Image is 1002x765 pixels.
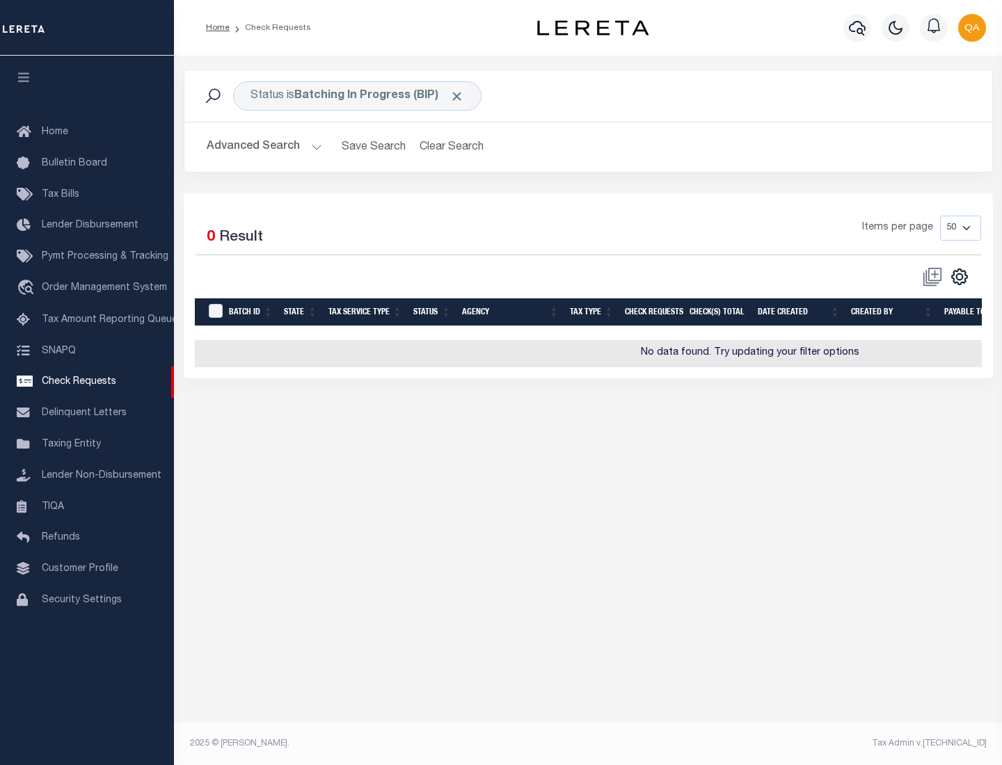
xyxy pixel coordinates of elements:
div: Tax Admin v.[TECHNICAL_ID] [598,737,987,750]
span: SNAPQ [42,346,76,355]
th: Tax Service Type: activate to sort column ascending [323,298,408,327]
th: State: activate to sort column ascending [278,298,323,327]
span: Taxing Entity [42,440,101,449]
img: logo-dark.svg [537,20,649,35]
button: Save Search [333,134,414,161]
span: Pymt Processing & Tracking [42,252,168,261]
button: Advanced Search [207,134,322,161]
span: Home [42,127,68,137]
th: Created By: activate to sort column ascending [845,298,939,327]
li: Check Requests [230,22,311,34]
span: Order Management System [42,283,167,293]
span: Customer Profile [42,564,118,574]
th: Check Requests [619,298,684,327]
label: Result [219,227,263,249]
th: Status: activate to sort column ascending [408,298,456,327]
button: Clear Search [414,134,490,161]
span: Check Requests [42,377,116,387]
th: Check(s) Total [684,298,752,327]
span: Items per page [862,220,933,236]
span: Lender Non-Disbursement [42,471,161,481]
span: Delinquent Letters [42,408,127,418]
img: svg+xml;base64,PHN2ZyB4bWxucz0iaHR0cDovL3d3dy53My5vcmcvMjAwMC9zdmciIHBvaW50ZXItZXZlbnRzPSJub25lIi... [958,14,986,42]
div: 2025 © [PERSON_NAME]. [180,737,589,750]
div: Status is [233,81,482,111]
b: Batching In Progress (BIP) [294,90,464,102]
span: 0 [207,230,215,245]
span: Tax Amount Reporting Queue [42,315,177,325]
span: Bulletin Board [42,159,107,168]
span: Tax Bills [42,190,79,200]
span: Security Settings [42,595,122,605]
th: Tax Type: activate to sort column ascending [564,298,619,327]
span: Click to Remove [450,89,464,104]
i: travel_explore [17,280,39,298]
span: Lender Disbursement [42,220,138,230]
th: Agency: activate to sort column ascending [456,298,564,327]
th: Batch Id: activate to sort column ascending [223,298,278,327]
th: Date Created: activate to sort column ascending [752,298,845,327]
span: TIQA [42,501,64,511]
a: Home [206,24,230,32]
span: Refunds [42,533,80,542]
